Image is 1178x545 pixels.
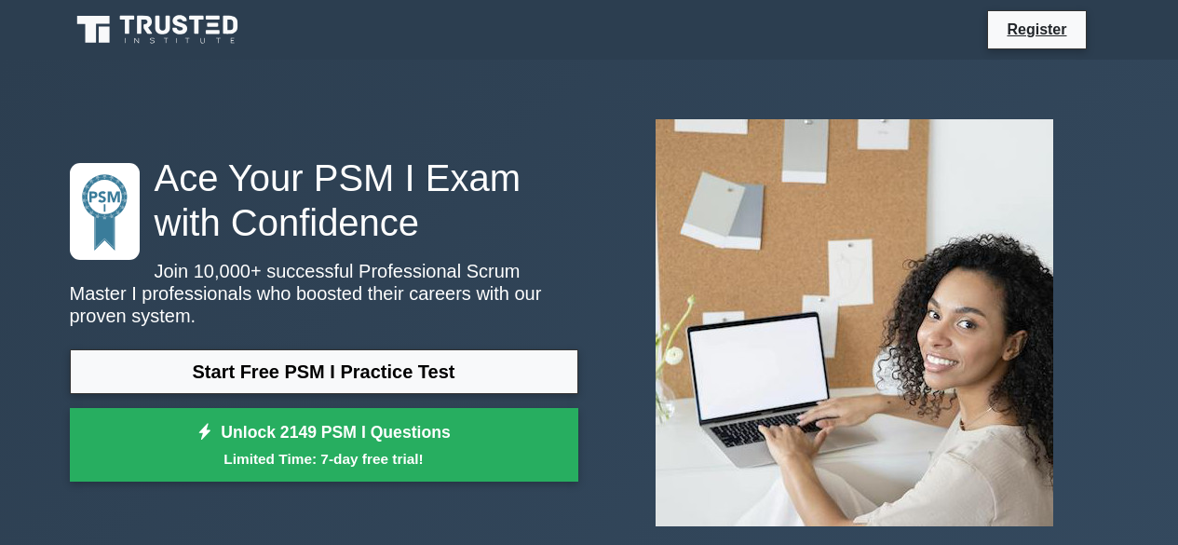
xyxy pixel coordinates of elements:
[93,448,555,470] small: Limited Time: 7-day free trial!
[70,156,578,245] h1: Ace Your PSM I Exam with Confidence
[70,408,578,483] a: Unlock 2149 PSM I QuestionsLimited Time: 7-day free trial!
[995,18,1077,41] a: Register
[70,260,578,327] p: Join 10,000+ successful Professional Scrum Master I professionals who boosted their careers with ...
[70,349,578,394] a: Start Free PSM I Practice Test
